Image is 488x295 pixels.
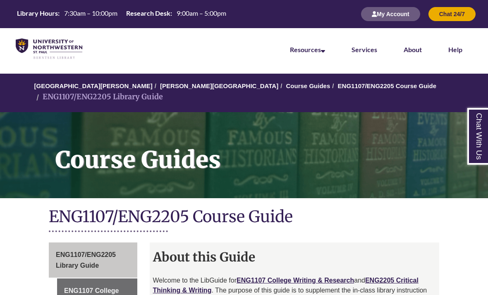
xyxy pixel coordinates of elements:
a: My Account [361,10,420,17]
a: Services [352,46,377,53]
a: ENG1107/ENG2205 Library Guide [49,242,137,278]
h1: Course Guides [46,112,488,187]
a: Chat 24/7 [428,10,476,17]
a: ENG1107 College Writing & Research [237,277,354,284]
li: ENG1107/ENG2205 Library Guide [34,91,163,103]
h1: ENG1107/ENG2205 Course Guide [49,206,439,228]
button: My Account [361,7,420,21]
a: Course Guides [286,82,330,89]
img: UNWSP Library Logo [16,38,82,60]
a: [GEOGRAPHIC_DATA][PERSON_NAME] [34,82,153,89]
a: [PERSON_NAME][GEOGRAPHIC_DATA] [160,82,278,89]
table: Hours Today [14,9,230,19]
th: Library Hours: [14,9,61,18]
th: Research Desk: [123,9,173,18]
a: About [404,46,422,53]
span: 7:30am – 10:00pm [64,9,117,17]
h2: About this Guide [150,247,440,267]
span: 9:00am – 5:00pm [177,9,226,17]
a: ENG1107/ENG2205 Course Guide [338,82,436,89]
a: Hours Today [14,9,230,20]
button: Chat 24/7 [428,7,476,21]
a: Help [448,46,462,53]
a: Resources [290,46,325,53]
span: ENG1107/ENG2205 Library Guide [56,251,116,269]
